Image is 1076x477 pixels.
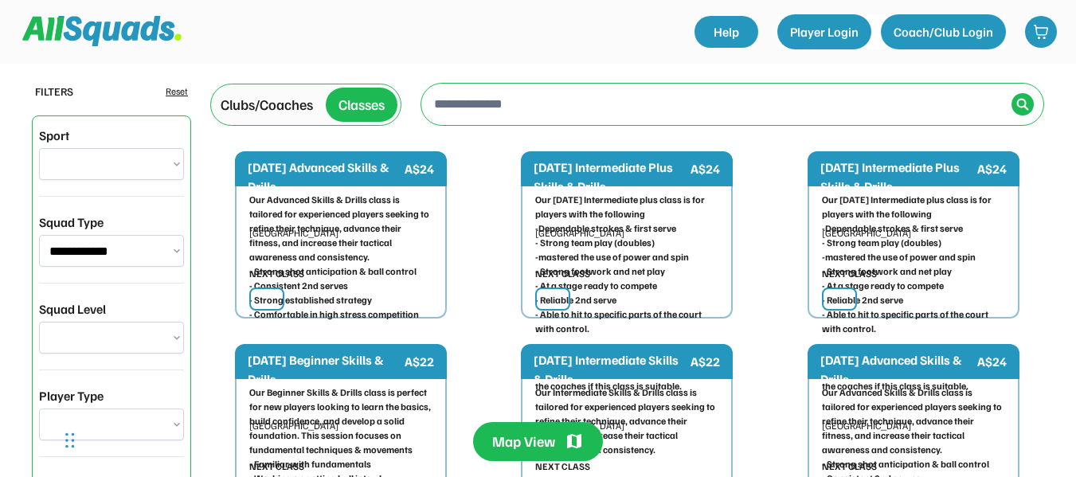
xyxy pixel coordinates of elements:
[1033,24,1049,40] img: shopping-cart-01%20%281%29.svg
[492,432,555,452] div: Map View
[535,267,590,281] div: NEXT CLASS
[691,352,720,371] div: A$22
[820,158,974,196] div: [DATE] Intermediate Plus Skills & Drills
[822,267,877,281] div: NEXT CLASS
[535,419,718,433] div: [GEOGRAPHIC_DATA]
[39,213,104,232] div: Squad Type
[820,350,974,389] div: [DATE] Advanced Skills & Drills
[39,386,104,405] div: Player Type
[248,350,401,389] div: [DATE] Beginner Skills & Drills
[691,159,720,178] div: A$24
[248,158,401,196] div: [DATE] Advanced Skills & Drills
[1016,98,1029,111] img: Icon%20%2838%29.svg
[535,226,718,240] div: [GEOGRAPHIC_DATA]
[535,385,718,457] div: Our Intermediate Skills & Drills class is tailored for experienced players seeking to refine thei...
[405,352,434,371] div: A$22
[822,226,1005,240] div: [GEOGRAPHIC_DATA]
[257,292,270,306] img: yH5BAEAAAAALAAAAAABAAEAAAIBRAA7
[249,459,304,474] div: NEXT CLASS
[695,16,758,48] a: Help
[35,83,73,100] div: FILTERS
[535,193,718,393] div: Our [DATE] Intermediate plus class is for players with the following -Dependable strokes & first ...
[249,419,432,433] div: [GEOGRAPHIC_DATA]
[822,419,1005,433] div: [GEOGRAPHIC_DATA]
[881,14,1006,49] button: Coach/Club Login
[535,459,590,474] div: NEXT CLASS
[249,193,432,322] div: Our Advanced Skills & Drills class is tailored for experienced players seeking to refine their te...
[338,94,385,115] div: Classes
[221,94,313,115] div: Clubs/Coaches
[39,126,69,145] div: Sport
[777,14,871,49] button: Player Login
[405,159,434,178] div: A$24
[822,459,877,474] div: NEXT CLASS
[543,292,556,306] img: yH5BAEAAAAALAAAAAABAAEAAAIBRAA7
[977,352,1007,371] div: A$24
[534,350,687,389] div: [DATE] Intermediate Skills & Drills
[22,16,182,46] img: Squad%20Logo.svg
[830,292,843,306] img: yH5BAEAAAAALAAAAAABAAEAAAIBRAA7
[39,299,106,319] div: Squad Level
[977,159,1007,178] div: A$24
[534,158,687,196] div: [DATE] Intermediate Plus Skills & Drills
[249,267,304,281] div: NEXT CLASS
[822,193,1005,393] div: Our [DATE] Intermediate plus class is for players with the following -Dependable strokes & first ...
[249,226,432,240] div: [GEOGRAPHIC_DATA]
[166,84,188,99] div: Reset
